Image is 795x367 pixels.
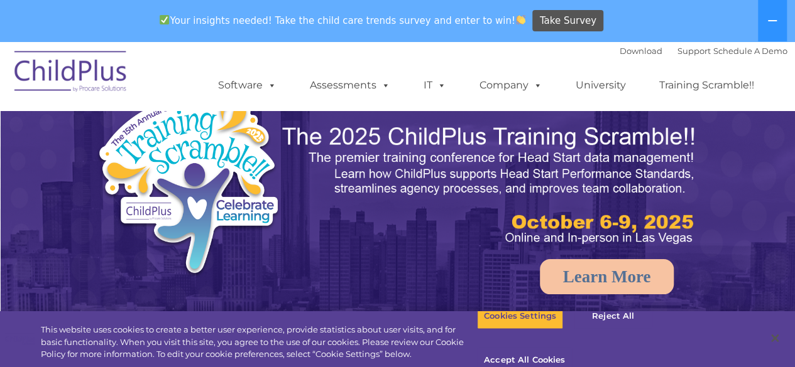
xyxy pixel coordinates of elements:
a: Software [206,73,289,98]
a: Download [620,46,662,56]
a: University [563,73,639,98]
a: Schedule A Demo [713,46,787,56]
a: Training Scramble!! [647,73,767,98]
a: Learn More [540,259,674,294]
button: Close [761,324,789,352]
a: Take Survey [532,10,603,32]
span: Your insights needed! Take the child care trends survey and enter to win! [155,8,531,33]
button: Cookies Settings [477,303,563,329]
a: Assessments [297,73,403,98]
a: IT [411,73,459,98]
a: Support [677,46,711,56]
a: Company [467,73,555,98]
span: Take Survey [540,10,596,32]
font: | [620,46,787,56]
div: This website uses cookies to create a better user experience, provide statistics about user visit... [41,324,477,361]
img: ChildPlus by Procare Solutions [8,42,134,105]
img: 👏 [516,15,525,24]
img: ✅ [160,15,169,24]
button: Reject All [574,303,652,329]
